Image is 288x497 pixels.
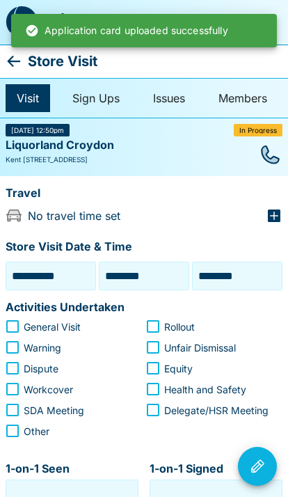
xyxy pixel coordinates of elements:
span: Equity [164,361,193,376]
button: menu [177,6,210,39]
button: Visit Actions [238,447,277,486]
span: Other [24,424,49,439]
div: Application card uploaded successfully [25,18,228,43]
button: menu [249,6,282,39]
input: Choose date, selected date is 14 Oct 2025 [9,265,93,287]
p: Liquorland Croydon [6,136,114,155]
p: No travel time set [28,207,120,224]
input: Choose time, selected time is 1:20 PM [195,265,279,287]
span: General Visit [24,319,81,334]
span: In Progress [239,127,277,134]
a: Visit [6,84,50,112]
span: Delegate/HSR Meeting [164,403,269,418]
span: Unfair Dismissal [164,340,236,355]
img: sda-logo-dark.svg [6,6,38,38]
p: Store Visit [28,50,97,72]
span: Rollout [164,319,195,334]
span: Dispute [24,361,58,376]
p: Travel [6,184,40,203]
a: Sign Ups [61,84,131,112]
span: SDA Meeting [24,403,84,418]
a: Members [207,84,278,112]
p: Activities Undertaken [6,299,125,317]
span: Workcover [24,382,73,397]
p: Store Visit Date & Time [6,238,132,256]
a: Issues [142,84,196,112]
input: Choose time, selected time is 12:50 PM [102,265,186,287]
span: [DATE] 12:50pm [11,127,64,134]
span: Health and Safety [164,382,246,397]
button: Add Store Visit [216,6,249,39]
span: Warning [24,340,61,355]
div: Kent [STREET_ADDRESS] [6,155,282,165]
